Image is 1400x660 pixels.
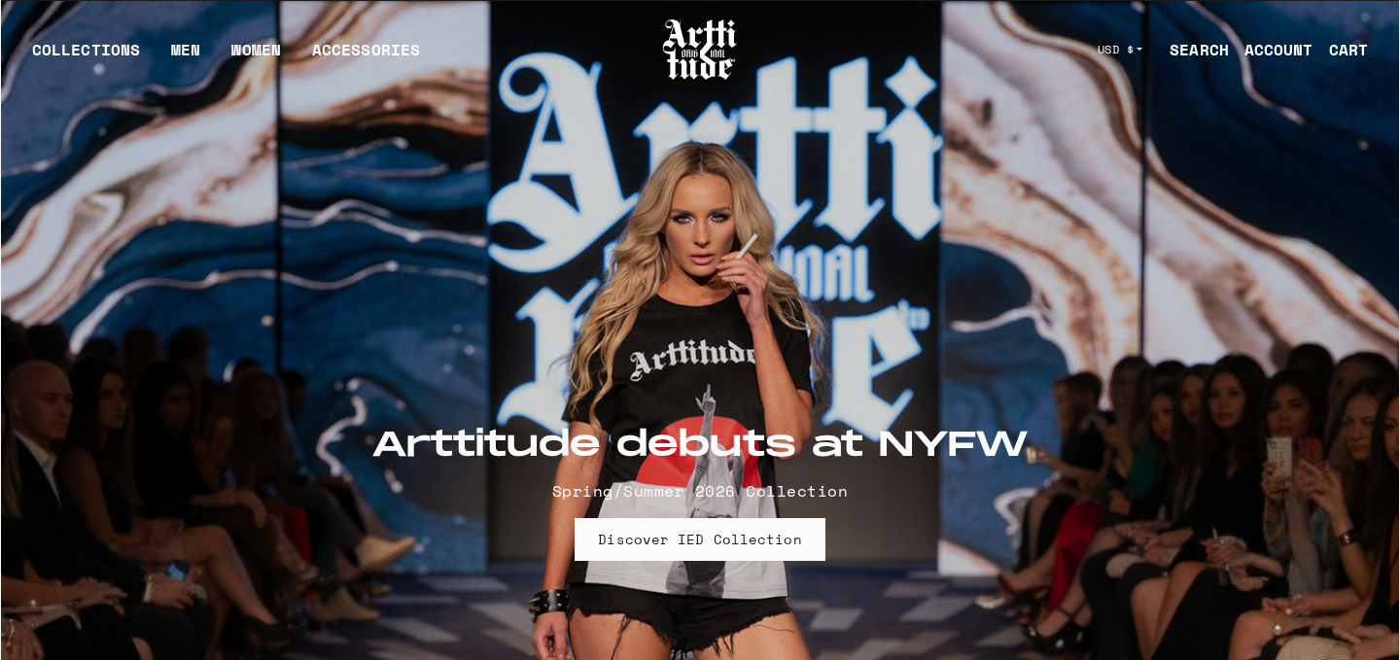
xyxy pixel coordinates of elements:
span: USD $ [1098,42,1135,57]
a: Open cart [1313,30,1368,69]
ul: Main navigation [17,38,436,77]
button: USD $ [1086,28,1155,71]
div: ACCESSORIES [312,38,420,77]
a: MEN [171,38,200,77]
p: Spring/Summer 2026 Collection [371,479,1029,503]
h2: Arttitude debuts at NYFW [371,425,1029,468]
div: CART [1329,38,1368,61]
a: SEARCH [1154,30,1229,69]
div: COLLECTIONS [32,38,140,77]
a: ACCOUNT [1229,30,1313,69]
a: WOMEN [231,38,281,77]
a: Discover IED Collection [575,518,824,561]
img: Arttitude [661,17,739,83]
